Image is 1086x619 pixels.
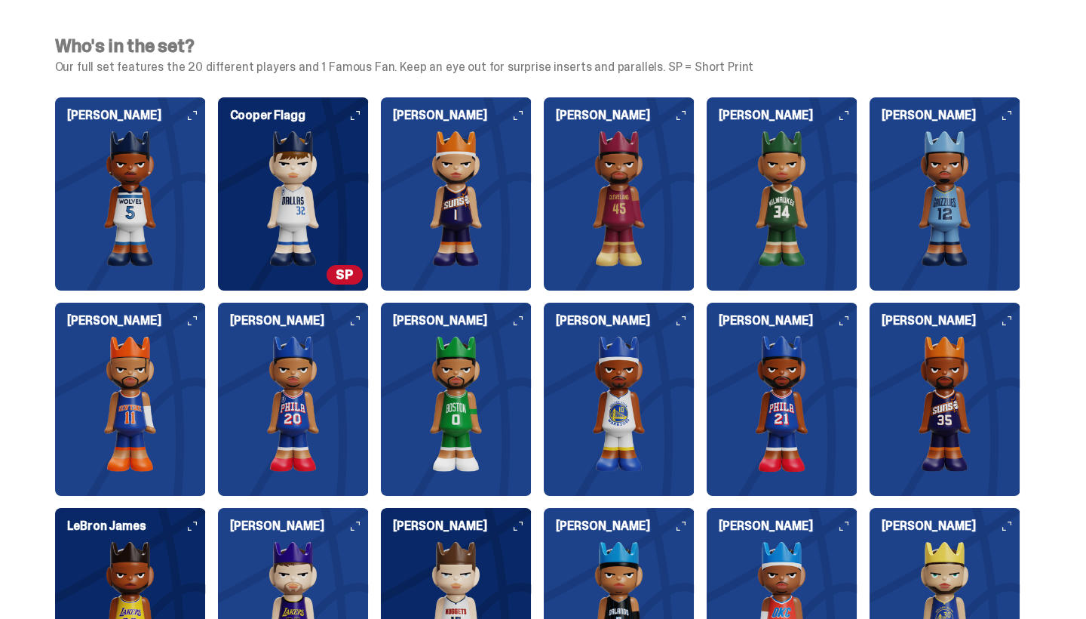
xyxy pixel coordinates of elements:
img: card image [55,336,206,472]
img: card image [55,131,206,266]
h6: [PERSON_NAME] [719,109,857,122]
p: Our full set features the 20 different players and 1 Famous Fan. Keep an eye out for surprise ins... [55,61,1020,73]
h6: [PERSON_NAME] [719,315,857,327]
img: card image [707,131,857,266]
h6: [PERSON_NAME] [393,315,532,327]
h6: [PERSON_NAME] [556,520,695,532]
img: card image [218,336,369,472]
img: card image [381,131,532,266]
img: card image [707,336,857,472]
img: card image [381,336,532,472]
h6: LeBron James [67,520,206,532]
img: card image [870,336,1020,472]
h6: [PERSON_NAME] [556,109,695,122]
h6: [PERSON_NAME] [67,315,206,327]
h4: Who's in the set? [55,37,1020,55]
h6: [PERSON_NAME] [882,315,1020,327]
img: card image [544,336,695,472]
span: SP [327,265,363,285]
h6: [PERSON_NAME] [882,109,1020,122]
h6: [PERSON_NAME] [393,109,532,122]
h6: [PERSON_NAME] [230,315,369,327]
img: card image [544,131,695,266]
img: card image [870,131,1020,266]
h6: [PERSON_NAME] [67,109,206,122]
h6: [PERSON_NAME] [393,520,532,532]
h6: [PERSON_NAME] [230,520,369,532]
h6: [PERSON_NAME] [556,315,695,327]
img: card image [218,131,369,266]
h6: Cooper Flagg [230,109,369,122]
h6: [PERSON_NAME] [719,520,857,532]
h6: [PERSON_NAME] [882,520,1020,532]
